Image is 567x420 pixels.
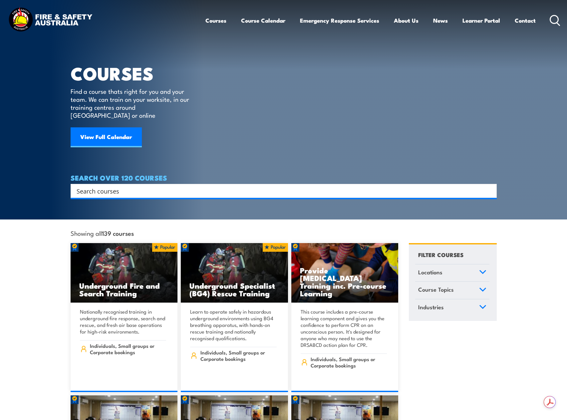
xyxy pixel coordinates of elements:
h4: SEARCH OVER 120 COURSES [71,174,497,181]
p: Find a course thats right for you and your team. We can train on your worksite, in our training c... [71,87,192,119]
span: Locations [418,268,442,277]
a: Underground Specialist (BG4) Rescue Training [181,243,288,303]
span: Course Topics [418,285,454,294]
a: Course Topics [415,282,489,299]
img: Underground mine rescue [71,243,178,303]
h3: Underground Specialist (BG4) Rescue Training [189,282,279,297]
span: Showing all [71,229,134,236]
a: Underground Fire and Search Training [71,243,178,303]
a: Course Calendar [241,12,285,29]
button: Search magnifier button [485,186,494,196]
h3: Provide [MEDICAL_DATA] Training inc. Pre-course Learning [300,266,390,297]
h3: Underground Fire and Search Training [79,282,169,297]
strong: 139 courses [102,228,134,237]
a: Emergency Response Services [300,12,379,29]
span: Industries [418,303,444,312]
a: Courses [205,12,226,29]
img: Low Voltage Rescue and Provide CPR [291,243,399,303]
a: News [433,12,448,29]
p: Nationally recognised training in underground fire response, search and rescue, and fresh air bas... [80,308,166,335]
span: Individuals, Small groups or Corporate bookings [90,343,166,355]
a: Contact [515,12,536,29]
img: Underground mine rescue [181,243,288,303]
input: Search input [77,186,482,196]
a: Industries [415,299,489,317]
span: Individuals, Small groups or Corporate bookings [200,349,277,362]
a: Provide [MEDICAL_DATA] Training inc. Pre-course Learning [291,243,399,303]
form: Search form [78,186,483,196]
p: This course includes a pre-course learning component and gives you the confidence to perform CPR ... [301,308,387,348]
a: Locations [415,264,489,282]
h1: COURSES [71,65,199,81]
a: View Full Calendar [71,127,142,147]
span: Individuals, Small groups or Corporate bookings [311,356,387,368]
a: About Us [394,12,419,29]
p: Learn to operate safely in hazardous underground environments using BG4 breathing apparatus, with... [190,308,277,342]
h4: FILTER COURSES [418,250,463,259]
a: Learner Portal [462,12,500,29]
